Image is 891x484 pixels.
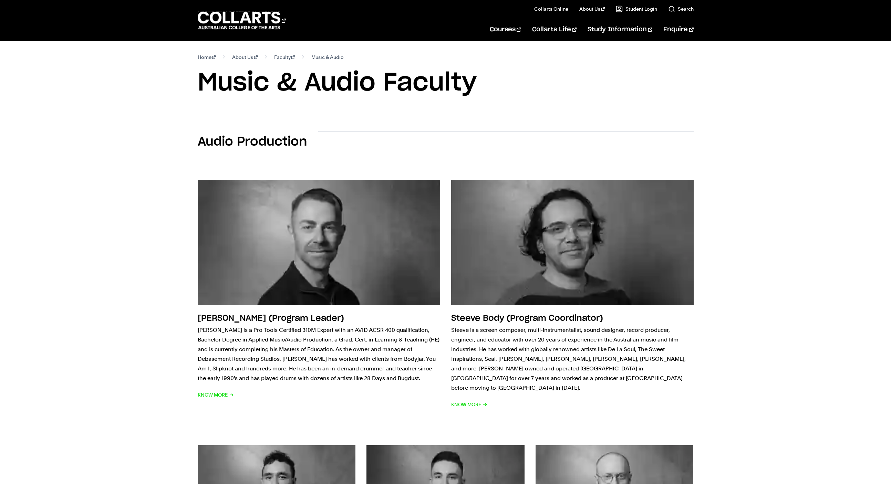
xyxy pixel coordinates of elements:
h2: Audio Production [198,134,307,149]
a: Home [198,52,216,62]
span: Know More [198,390,234,400]
p: Steeve is a screen composer, multi-instrumentalist, sound designer, record producer, engineer, an... [451,325,694,393]
span: Music & Audio [311,52,344,62]
span: Know More [451,400,487,409]
h2: [PERSON_NAME] (Program Leader) [198,314,344,323]
a: Study Information [588,18,652,41]
h2: Steeve Body (Program Coordinator) [451,314,603,323]
a: Faculty [274,52,295,62]
a: [PERSON_NAME] (Program Leader) [PERSON_NAME] is a Pro Tools Certified 310M Expert with an AVID AC... [198,180,440,409]
p: [PERSON_NAME] is a Pro Tools Certified 310M Expert with an AVID ACSR 400 qualification, Bachelor ... [198,325,440,383]
a: Collarts Life [532,18,577,41]
a: About Us [232,52,258,62]
a: Steeve Body (Program Coordinator) Steeve is a screen composer, multi-instrumentalist, sound desig... [451,180,694,409]
div: Go to homepage [198,11,286,30]
a: Collarts Online [534,6,568,12]
h1: Music & Audio Faculty [198,67,694,98]
a: Courses [490,18,521,41]
a: About Us [579,6,605,12]
a: Student Login [616,6,657,12]
a: Search [668,6,694,12]
a: Enquire [663,18,693,41]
